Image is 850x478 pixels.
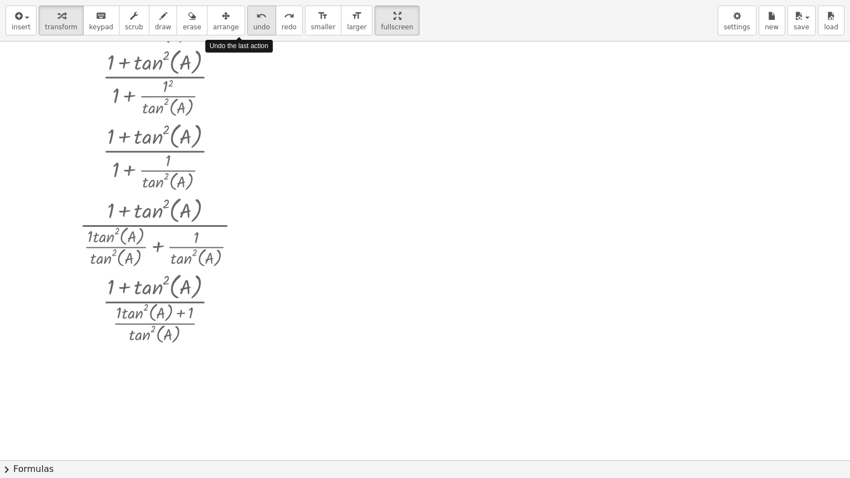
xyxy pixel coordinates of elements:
[247,6,276,35] button: undoundo
[282,23,297,31] span: redo
[824,23,838,31] span: load
[177,6,207,35] button: erase
[213,23,239,31] span: arrange
[253,23,270,31] span: undo
[765,23,779,31] span: new
[155,23,172,31] span: draw
[787,6,816,35] button: save
[375,6,419,35] button: fullscreen
[96,9,106,23] i: keyboard
[818,6,844,35] button: load
[205,40,273,53] div: Undo the last action
[318,9,328,23] i: format_size
[89,23,113,31] span: keypad
[12,23,30,31] span: insert
[45,23,77,31] span: transform
[759,6,785,35] button: new
[256,9,267,23] i: undo
[276,6,303,35] button: redoredo
[381,23,413,31] span: fullscreen
[125,23,143,31] span: scrub
[347,23,366,31] span: larger
[341,6,372,35] button: format_sizelarger
[6,6,37,35] button: insert
[39,6,84,35] button: transform
[794,23,809,31] span: save
[83,6,120,35] button: keyboardkeypad
[311,23,335,31] span: smaller
[718,6,756,35] button: settings
[149,6,178,35] button: draw
[119,6,149,35] button: scrub
[183,23,201,31] span: erase
[207,6,245,35] button: arrange
[284,9,294,23] i: redo
[305,6,341,35] button: format_sizesmaller
[351,9,362,23] i: format_size
[724,23,750,31] span: settings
